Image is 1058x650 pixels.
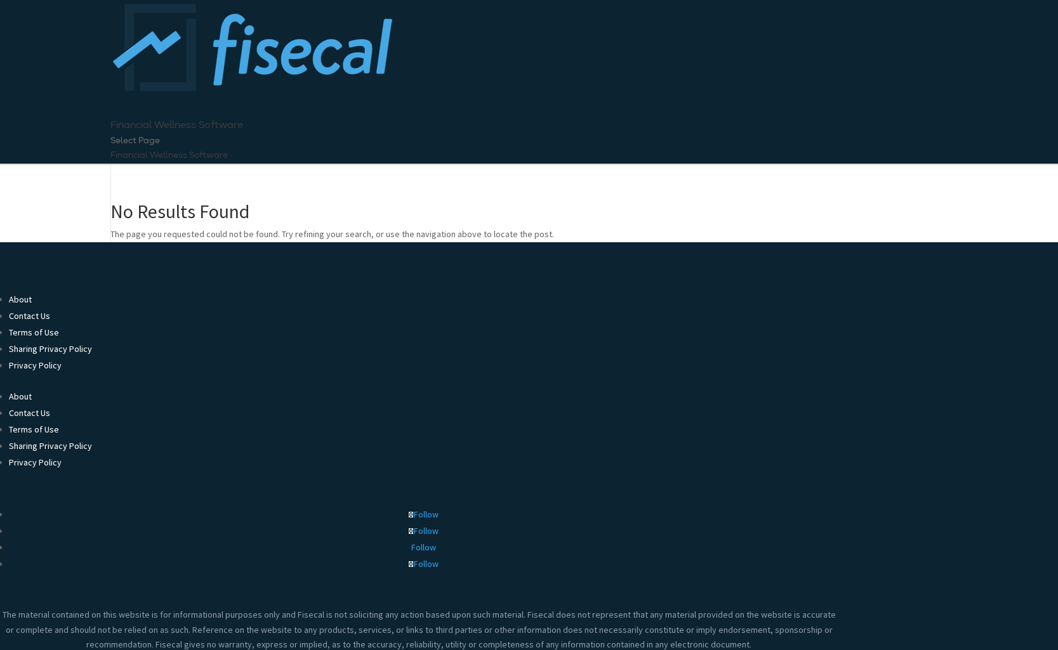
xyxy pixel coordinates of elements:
a: Follow on Instagram [408,558,439,569]
a: Follow on LinkedIn [411,542,436,553]
span: Follow [414,509,439,520]
h1: No Results Found [110,202,773,227]
a: Financial Wellness Software [110,120,243,148]
span: Follow [414,558,439,569]
a: Privacy Policy [9,457,62,468]
a: Follow on X [408,525,439,536]
a: Terms of Use [9,424,59,435]
a: Sharing Privacy Policy [9,343,92,354]
a: Contact Us [9,407,50,419]
p: The page you requested could not be found. Try refining your search, or use the navigation above ... [110,227,773,242]
span: Follow [414,525,439,536]
a: Privacy Policy [9,360,62,371]
span: Select Page [110,136,160,145]
span: Follow [411,542,436,553]
a: Financial Wellness Software [110,151,228,160]
a: Sharing Privacy Policy [9,440,92,452]
a: About [9,294,32,305]
a: Terms of Use [9,327,59,338]
a: Contact Us [9,310,50,322]
a: Follow on Facebook [408,509,439,520]
a: About [9,391,32,402]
